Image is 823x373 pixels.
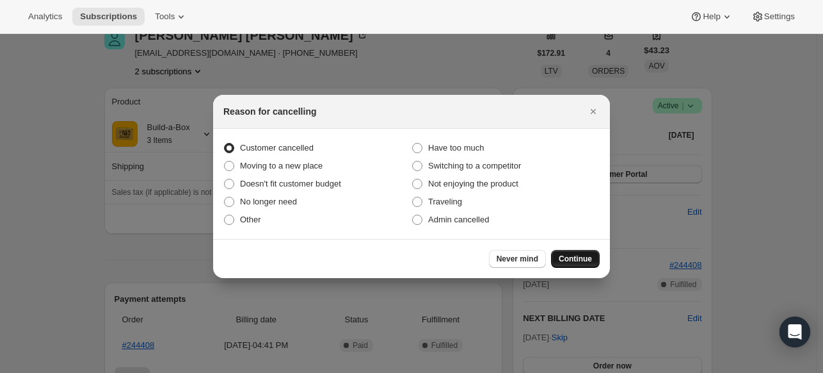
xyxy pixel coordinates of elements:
[428,179,518,188] span: Not enjoying the product
[764,12,795,22] span: Settings
[155,12,175,22] span: Tools
[428,197,462,206] span: Traveling
[428,143,484,153] span: Have too much
[744,8,803,26] button: Settings
[80,12,137,22] span: Subscriptions
[559,254,592,264] span: Continue
[428,161,521,170] span: Switching to a competitor
[551,250,600,268] button: Continue
[682,8,740,26] button: Help
[240,215,261,224] span: Other
[497,254,538,264] span: Never mind
[72,8,145,26] button: Subscriptions
[584,103,602,120] button: Close
[428,215,489,224] span: Admin cancelled
[223,105,316,118] h2: Reason for cancelling
[20,8,70,26] button: Analytics
[779,317,810,347] div: Open Intercom Messenger
[240,179,341,188] span: Doesn't fit customer budget
[240,143,314,153] span: Customer cancelled
[703,12,720,22] span: Help
[240,197,297,206] span: No longer need
[147,8,195,26] button: Tools
[489,250,546,268] button: Never mind
[28,12,62,22] span: Analytics
[240,161,323,170] span: Moving to a new place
